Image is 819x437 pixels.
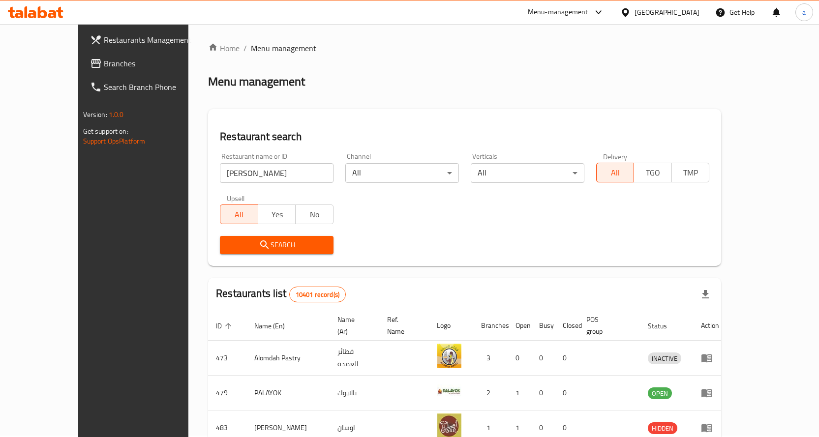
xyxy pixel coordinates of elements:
[596,163,635,182] button: All
[586,314,628,337] span: POS group
[216,286,346,302] h2: Restaurants list
[208,74,305,89] h2: Menu management
[648,388,672,399] span: OPEN
[508,311,531,341] th: Open
[246,376,330,410] td: PALAYOK
[634,163,672,182] button: TGO
[289,287,346,302] div: Total records count
[228,239,326,251] span: Search
[82,28,215,52] a: Restaurants Management
[437,344,461,368] img: Alomdah Pastry
[208,42,721,54] nav: breadcrumb
[387,314,417,337] span: Ref. Name
[429,311,473,341] th: Logo
[220,129,709,144] h2: Restaurant search
[258,204,296,224] button: Yes
[635,7,699,18] div: [GEOGRAPHIC_DATA]
[216,320,235,332] span: ID
[243,42,247,54] li: /
[648,423,677,434] span: HIDDEN
[208,376,246,410] td: 479
[290,290,345,299] span: 10401 record(s)
[295,204,334,224] button: No
[83,108,107,121] span: Version:
[508,376,531,410] td: 1
[473,341,508,376] td: 3
[471,163,584,183] div: All
[671,163,710,182] button: TMP
[262,207,292,222] span: Yes
[701,387,719,399] div: Menu
[345,163,459,183] div: All
[701,352,719,364] div: Menu
[603,153,628,160] label: Delivery
[531,341,555,376] td: 0
[337,314,367,337] span: Name (Ar)
[82,52,215,75] a: Branches
[227,195,245,202] label: Upsell
[437,379,461,403] img: PALAYOK
[802,7,806,18] span: a
[208,341,246,376] td: 473
[531,376,555,410] td: 0
[246,341,330,376] td: Alomdah Pastry
[555,311,578,341] th: Closed
[601,166,631,180] span: All
[694,283,717,306] div: Export file
[676,166,706,180] span: TMP
[104,34,207,46] span: Restaurants Management
[555,341,578,376] td: 0
[254,320,298,332] span: Name (En)
[220,236,334,254] button: Search
[473,311,508,341] th: Branches
[104,58,207,69] span: Branches
[555,376,578,410] td: 0
[220,163,334,183] input: Search for restaurant name or ID..
[224,207,254,222] span: All
[473,376,508,410] td: 2
[648,320,680,332] span: Status
[208,42,240,54] a: Home
[83,125,128,138] span: Get support on:
[251,42,316,54] span: Menu management
[508,341,531,376] td: 0
[300,207,330,222] span: No
[701,422,719,434] div: Menu
[109,108,124,121] span: 1.0.0
[83,135,146,147] a: Support.OpsPlatform
[220,204,258,224] button: All
[528,6,588,18] div: Menu-management
[330,341,379,376] td: فطائر العمدة
[693,311,727,341] th: Action
[82,75,215,99] a: Search Branch Phone
[638,166,668,180] span: TGO
[330,376,379,410] td: بالايوك
[104,81,207,93] span: Search Branch Phone
[648,353,681,364] span: INACTIVE
[531,311,555,341] th: Busy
